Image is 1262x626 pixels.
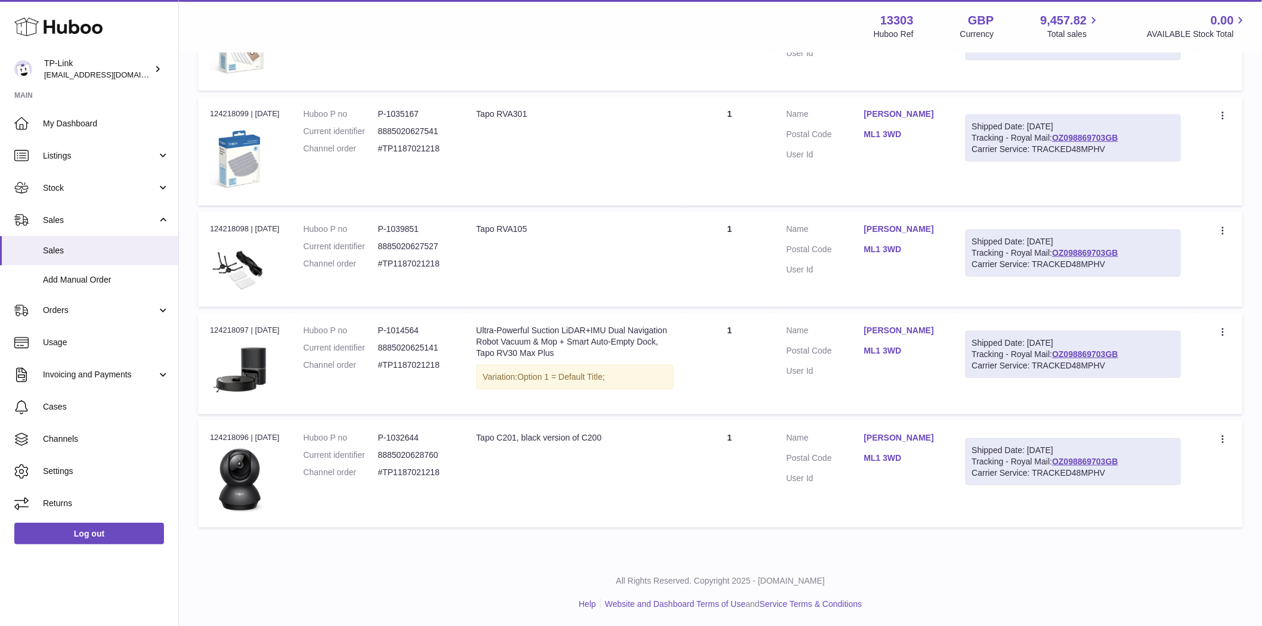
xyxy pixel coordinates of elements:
[972,144,1175,155] div: Carrier Service: TRACKED48MPHV
[518,372,605,382] span: Option 1 = Default Title;
[685,97,775,206] td: 1
[378,342,453,354] dd: 8885020625141
[972,259,1175,270] div: Carrier Service: TRACKED48MPHV
[477,224,673,235] div: Tapo RVA105
[1041,13,1101,40] a: 9,457.82 Total sales
[601,599,862,610] li: and
[685,420,775,528] td: 1
[304,450,378,461] dt: Current identifier
[966,438,1181,485] div: Tracking - Royal Mail:
[43,274,169,286] span: Add Manual Order
[968,13,994,29] strong: GBP
[210,340,270,399] img: 01_large_20240808023803n.jpg
[972,360,1175,371] div: Carrier Service: TRACKED48MPHV
[43,498,169,509] span: Returns
[43,401,169,413] span: Cases
[304,360,378,371] dt: Channel order
[787,473,864,484] dt: User Id
[477,432,673,444] div: Tapo C201, black version of C200
[378,325,453,336] dd: P-1014564
[210,325,280,336] div: 124218097 | [DATE]
[787,244,864,258] dt: Postal Code
[864,432,942,444] a: [PERSON_NAME]
[43,433,169,445] span: Channels
[972,467,1175,479] div: Carrier Service: TRACKED48MPHV
[378,143,453,154] dd: #TP1187021218
[1052,248,1118,258] a: OZ098869703GB
[210,109,280,119] div: 124218099 | [DATE]
[210,238,270,292] img: 1743498233.jpg
[44,70,175,79] span: [EMAIL_ADDRESS][DOMAIN_NAME]
[43,182,157,194] span: Stock
[787,264,864,275] dt: User Id
[787,325,864,339] dt: Name
[210,447,270,512] img: 133031739979760.jpg
[477,325,673,359] div: Ultra-Powerful Suction LiDAR+IMU Dual Navigation Robot Vacuum & Mop + Smart Auto-Empty Dock, Tapo...
[43,466,169,477] span: Settings
[864,129,942,140] a: ML1 3WD
[304,143,378,154] dt: Channel order
[787,365,864,377] dt: User Id
[972,445,1175,456] div: Shipped Date: [DATE]
[864,453,942,464] a: ML1 3WD
[787,129,864,143] dt: Postal Code
[188,575,1252,587] p: All Rights Reserved. Copyright 2025 - [DOMAIN_NAME]
[43,118,169,129] span: My Dashboard
[304,241,378,252] dt: Current identifier
[477,365,673,389] div: Variation:
[966,230,1181,277] div: Tracking - Royal Mail:
[210,123,270,191] img: 1741107177.jpg
[787,345,864,360] dt: Postal Code
[864,325,942,336] a: [PERSON_NAME]
[304,109,378,120] dt: Huboo P no
[477,109,673,120] div: Tapo RVA301
[874,29,914,40] div: Huboo Ref
[864,244,942,255] a: ML1 3WD
[378,467,453,478] dd: #TP1187021218
[787,149,864,160] dt: User Id
[378,450,453,461] dd: 8885020628760
[864,224,942,235] a: [PERSON_NAME]
[304,342,378,354] dt: Current identifier
[378,360,453,371] dd: #TP1187021218
[43,150,157,162] span: Listings
[972,236,1175,247] div: Shipped Date: [DATE]
[378,126,453,137] dd: 8885020627541
[304,325,378,336] dt: Huboo P no
[1052,457,1118,466] a: OZ098869703GB
[972,121,1175,132] div: Shipped Date: [DATE]
[378,258,453,269] dd: #TP1187021218
[210,432,280,443] div: 124218096 | [DATE]
[1147,29,1248,40] span: AVAILABLE Stock Total
[1041,13,1087,29] span: 9,457.82
[787,224,864,238] dt: Name
[43,245,169,256] span: Sales
[787,48,864,59] dt: User Id
[1211,13,1234,29] span: 0.00
[43,369,157,380] span: Invoicing and Payments
[960,29,994,40] div: Currency
[966,114,1181,162] div: Tracking - Royal Mail:
[864,345,942,357] a: ML1 3WD
[304,432,378,444] dt: Huboo P no
[864,109,942,120] a: [PERSON_NAME]
[787,453,864,467] dt: Postal Code
[304,258,378,269] dt: Channel order
[378,432,453,444] dd: P-1032644
[378,224,453,235] dd: P-1039851
[304,224,378,235] dt: Huboo P no
[43,305,157,316] span: Orders
[43,215,157,226] span: Sales
[304,467,378,478] dt: Channel order
[1052,349,1118,359] a: OZ098869703GB
[966,331,1181,378] div: Tracking - Royal Mail:
[1047,29,1100,40] span: Total sales
[1147,13,1248,40] a: 0.00 AVAILABLE Stock Total
[605,599,746,609] a: Website and Dashboard Terms of Use
[579,599,596,609] a: Help
[760,599,862,609] a: Service Terms & Conditions
[880,13,914,29] strong: 13303
[304,126,378,137] dt: Current identifier
[14,523,164,544] a: Log out
[44,58,151,80] div: TP-Link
